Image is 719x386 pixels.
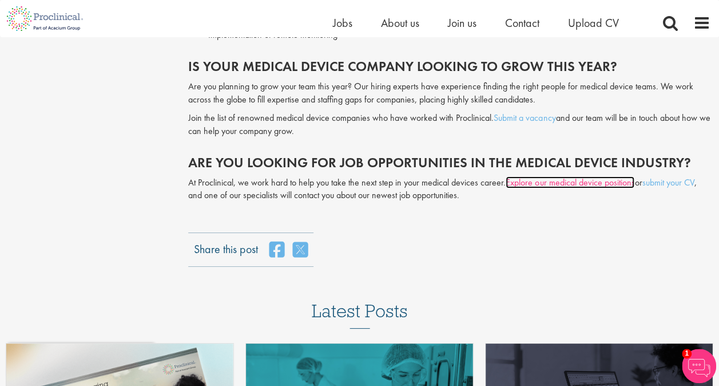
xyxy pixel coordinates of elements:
h2: Are You Looking for Job Opportunities in the Medical Device Industry? [188,155,710,170]
a: Upload CV [568,15,619,30]
a: share on twitter [293,241,308,258]
a: Join us [448,15,476,30]
p: At Proclinical, we work hard to help you take the next step in your medical devices career. or , ... [188,176,710,203]
h2: Is Your Medical Device Company Looking to Grow This Year? [188,59,710,74]
span: 1 [682,349,692,359]
a: Contact [505,15,539,30]
a: Jobs [333,15,352,30]
p: Join the list of renowned medical device companies who have worked with Proclinical. and our team... [188,112,710,138]
a: share on facebook [269,241,284,258]
p: Are you planning to grow your team this year? Our hiring experts have experience finding the righ... [188,80,710,107]
a: Explore our medical device positions [506,176,634,188]
a: submit your CV [642,176,694,188]
a: About us [381,15,419,30]
img: Chatbot [682,349,716,383]
a: Submit a vacancy [494,112,555,124]
label: Share this post [194,241,258,249]
h3: Latest Posts [312,301,408,329]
